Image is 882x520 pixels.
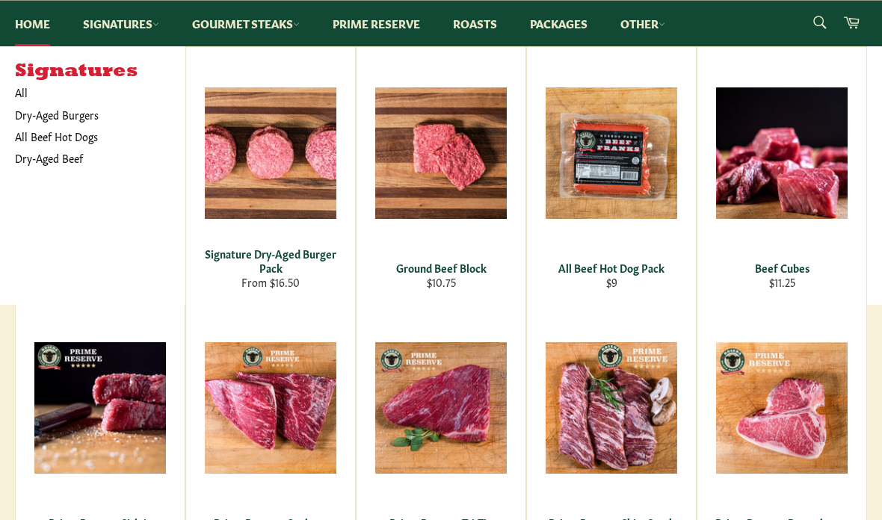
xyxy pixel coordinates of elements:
[185,46,356,305] a: Signature Dry-Aged Burger Pack Signature Dry-Aged Burger Pack From $16.50
[707,275,857,289] div: $11.25
[546,87,677,219] img: All Beef Hot Dog Pack
[177,1,315,46] a: Gourmet Steaks
[205,87,336,219] img: Signature Dry-Aged Burger Pack
[526,46,697,305] a: All Beef Hot Dog Pack All Beef Hot Dog Pack $9
[537,261,687,275] div: All Beef Hot Dog Pack
[546,342,677,474] img: Prime Reserve Skirt Steak
[356,46,526,305] a: Ground Beef Block Ground Beef Block $10.75
[205,342,336,474] img: Prime Reserve Coulotte
[366,261,516,275] div: Ground Beef Block
[196,247,346,276] div: Signature Dry-Aged Burger Pack
[375,342,507,474] img: Prime Reserve Tri-Tip
[15,61,185,82] h5: Signatures
[366,275,516,289] div: $10.75
[515,1,602,46] a: Packages
[438,1,512,46] a: Roasts
[7,104,170,126] a: Dry-Aged Burgers
[537,275,687,289] div: $9
[375,87,507,219] img: Ground Beef Block
[68,1,174,46] a: Signatures
[7,147,170,169] a: Dry-Aged Beef
[7,126,170,147] a: All Beef Hot Dogs
[697,46,867,305] a: Beef Cubes Beef Cubes $11.25
[7,81,185,103] a: All
[605,1,680,46] a: Other
[716,87,848,219] img: Beef Cubes
[196,275,346,289] div: From $16.50
[318,1,435,46] a: Prime Reserve
[34,342,166,474] img: Prime Reserve Sirloin
[716,342,848,474] img: Prime Reserve Porterhouse
[707,261,857,275] div: Beef Cubes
